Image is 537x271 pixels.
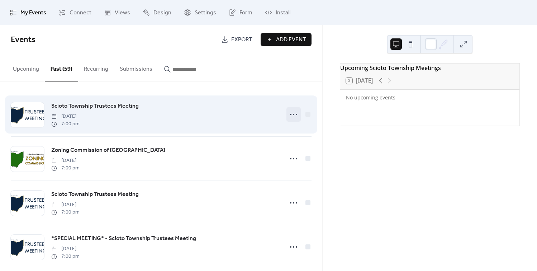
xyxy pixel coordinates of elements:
a: Design [137,3,177,22]
span: 7:00 pm [51,253,80,260]
a: Settings [179,3,222,22]
span: Events [11,32,35,48]
span: Install [276,9,290,17]
span: Form [239,9,252,17]
a: *SPECIAL MEETING* - Scioto Township Trustees Meeting [51,234,196,243]
span: Views [115,9,130,17]
span: Settings [195,9,216,17]
span: [DATE] [51,201,80,209]
button: Recurring [78,54,114,81]
a: Form [223,3,258,22]
a: Scioto Township Trustees Meeting [51,190,139,199]
span: Connect [70,9,91,17]
span: 7:00 pm [51,120,80,128]
span: [DATE] [51,113,80,120]
div: No upcoming events [346,94,514,101]
div: Upcoming Scioto Township Meetings [340,64,519,72]
a: Install [260,3,296,22]
a: Zoning Commission of [GEOGRAPHIC_DATA] [51,146,165,155]
span: 7:00 pm [51,209,80,216]
a: Connect [53,3,97,22]
span: [DATE] [51,245,80,253]
button: Upcoming [7,54,45,81]
button: Past (59) [45,54,78,81]
a: Export [216,33,258,46]
button: Submissions [114,54,158,81]
span: Design [153,9,171,17]
span: 7:00 pm [51,164,80,172]
span: My Events [20,9,46,17]
a: Views [99,3,136,22]
span: Export [231,36,252,44]
a: Scioto Township Trustees Meeting [51,102,139,111]
a: My Events [4,3,52,22]
button: Add Event [261,33,312,46]
span: Add Event [276,36,306,44]
span: [DATE] [51,157,80,164]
